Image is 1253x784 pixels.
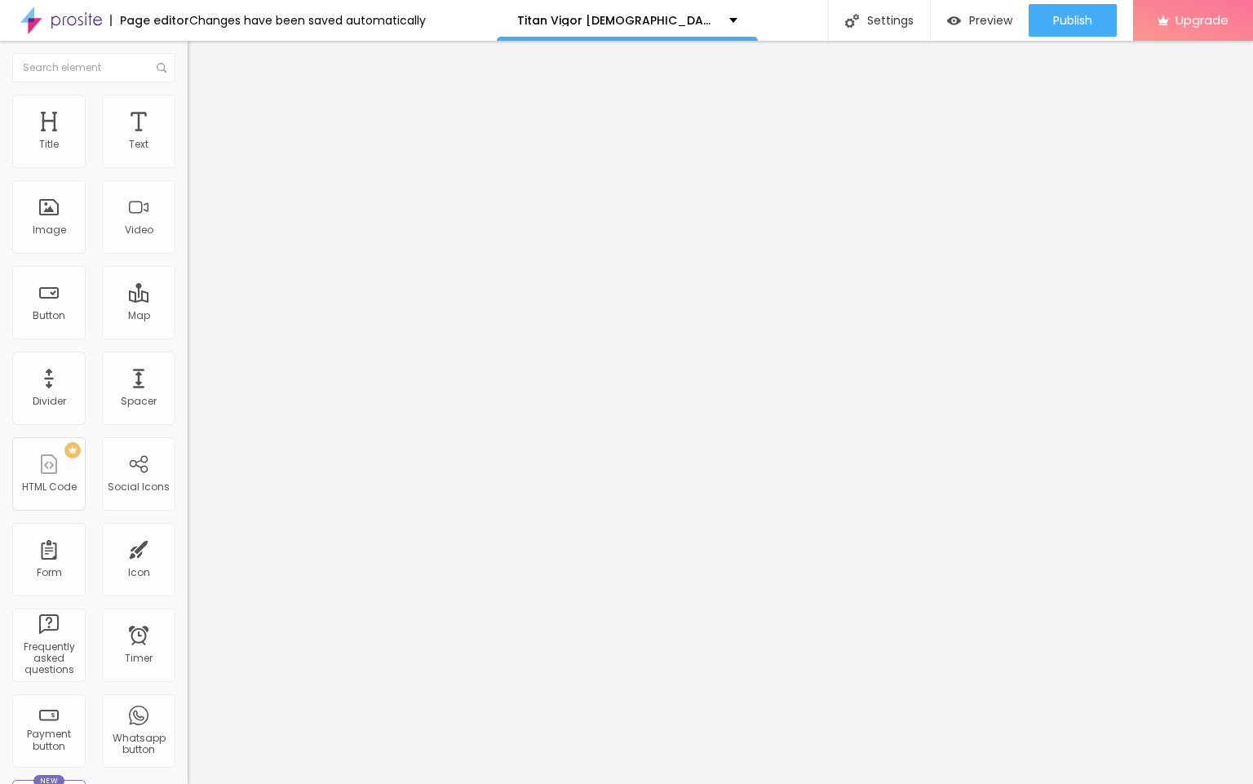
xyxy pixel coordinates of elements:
[16,729,81,752] div: Payment button
[33,396,66,407] div: Divider
[128,310,150,321] div: Map
[1053,14,1092,27] span: Publish
[125,224,153,236] div: Video
[129,139,148,150] div: Text
[121,396,157,407] div: Spacer
[125,653,153,664] div: Timer
[16,641,81,676] div: Frequently asked questions
[189,15,426,26] div: Changes have been saved automatically
[33,310,65,321] div: Button
[1176,13,1229,27] span: Upgrade
[947,14,961,28] img: view-1.svg
[33,224,66,236] div: Image
[157,63,166,73] img: Icone
[39,139,59,150] div: Title
[22,481,77,493] div: HTML Code
[37,567,62,578] div: Form
[188,41,1253,784] iframe: Editor
[845,14,859,28] img: Icone
[931,4,1029,37] button: Preview
[12,53,175,82] input: Search element
[517,15,717,26] p: Titan Vigor [DEMOGRAPHIC_DATA] Ehnacement
[108,481,170,493] div: Social Icons
[1029,4,1117,37] button: Publish
[110,15,189,26] div: Page editor
[128,567,150,578] div: Icon
[106,733,170,756] div: Whatsapp button
[969,14,1012,27] span: Preview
